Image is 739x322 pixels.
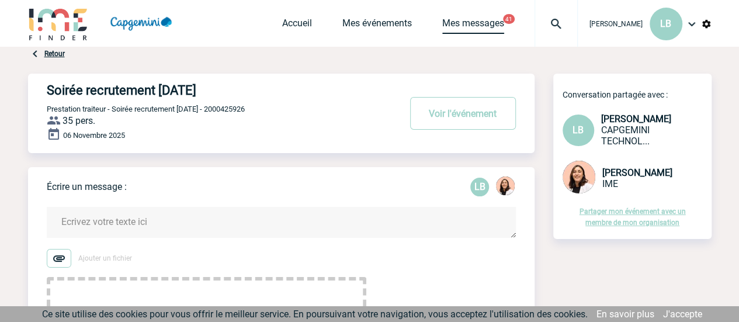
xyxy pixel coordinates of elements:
p: Écrire un message : [47,181,127,192]
span: LB [573,124,584,136]
span: Ajouter un fichier [78,254,132,262]
h4: Soirée recrutement [DATE] [47,83,365,98]
a: Accueil [282,18,312,34]
a: Mes messages [442,18,504,34]
span: Prestation traiteur - Soirée recrutement [DATE] - 2000425926 [47,105,245,113]
p: Conversation partagée avec : [563,90,712,99]
span: [PERSON_NAME] [601,113,671,124]
p: LB [470,178,489,196]
span: [PERSON_NAME] [589,20,643,28]
a: J'accepte [663,309,702,320]
div: Laura BARTIER [470,178,489,196]
span: Ce site utilise des cookies pour vous offrir le meilleur service. En poursuivant votre navigation... [42,309,588,320]
span: [PERSON_NAME] [602,167,672,178]
img: 129834-0.png [563,161,595,193]
img: 129834-0.png [496,176,515,195]
span: IME [602,178,618,189]
span: CAPGEMINI TECHNOLOGY SERVICES [601,124,650,147]
a: Mes événements [342,18,412,34]
span: LB [660,18,671,29]
button: 41 [503,14,515,24]
img: IME-Finder [28,7,89,40]
div: Melissa NOBLET [496,176,515,198]
a: En savoir plus [596,309,654,320]
button: Voir l'événement [410,97,516,130]
span: 06 Novembre 2025 [63,131,125,140]
a: Partager mon événement avec un membre de mon organisation [580,207,686,227]
a: Retour [44,50,65,58]
span: 35 pers. [63,115,95,126]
